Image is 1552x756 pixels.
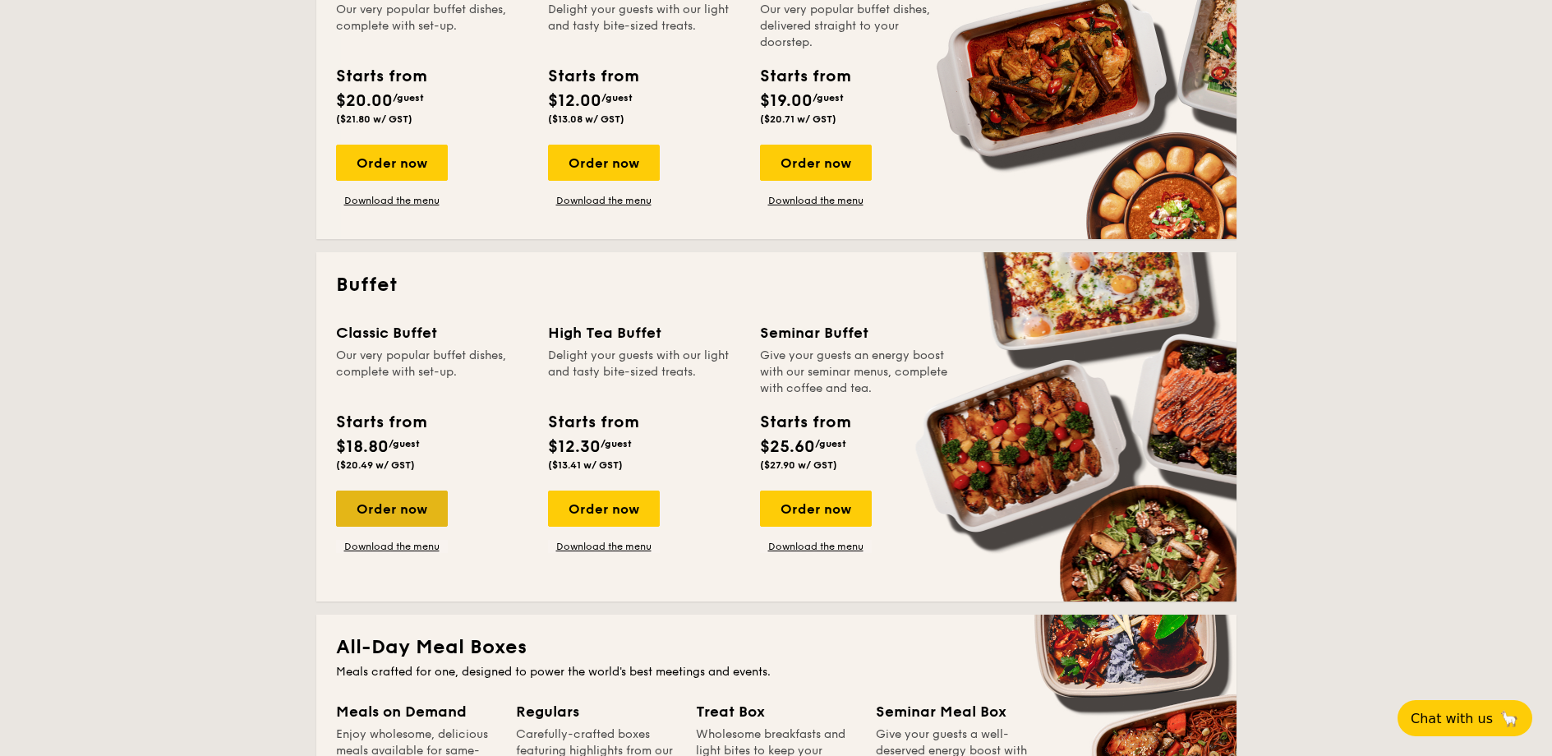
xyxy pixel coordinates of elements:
span: /guest [393,92,424,104]
span: ($20.71 w/ GST) [760,113,836,125]
a: Download the menu [548,540,660,553]
span: ($21.80 w/ GST) [336,113,412,125]
div: Treat Box [696,700,856,723]
div: Our very popular buffet dishes, complete with set-up. [336,2,528,51]
div: Order now [548,491,660,527]
div: Order now [336,491,448,527]
div: Classic Buffet [336,321,528,344]
div: Order now [760,491,872,527]
div: Starts from [548,64,638,89]
div: Starts from [760,410,850,435]
div: Our very popular buffet dishes, complete with set-up. [336,348,528,397]
div: Meals on Demand [336,700,496,723]
span: ($20.49 w/ GST) [336,459,415,471]
div: High Tea Buffet [548,321,740,344]
span: /guest [389,438,420,449]
span: $19.00 [760,91,813,111]
span: /guest [601,92,633,104]
div: Seminar Meal Box [876,700,1036,723]
span: $25.60 [760,437,815,457]
button: Chat with us🦙 [1398,700,1532,736]
span: $12.00 [548,91,601,111]
div: Regulars [516,700,676,723]
h2: Buffet [336,272,1217,298]
div: Starts from [760,64,850,89]
span: /guest [813,92,844,104]
div: Starts from [548,410,638,435]
a: Download the menu [760,194,872,207]
span: /guest [815,438,846,449]
a: Download the menu [760,540,872,553]
span: Chat with us [1411,711,1493,726]
div: Order now [336,145,448,181]
div: Give your guests an energy boost with our seminar menus, complete with coffee and tea. [760,348,952,397]
span: $18.80 [336,437,389,457]
div: Meals crafted for one, designed to power the world's best meetings and events. [336,664,1217,680]
div: Delight your guests with our light and tasty bite-sized treats. [548,348,740,397]
h2: All-Day Meal Boxes [336,634,1217,661]
div: Our very popular buffet dishes, delivered straight to your doorstep. [760,2,952,51]
span: ($27.90 w/ GST) [760,459,837,471]
div: Delight your guests with our light and tasty bite-sized treats. [548,2,740,51]
div: Starts from [336,410,426,435]
a: Download the menu [336,194,448,207]
div: Seminar Buffet [760,321,952,344]
span: $20.00 [336,91,393,111]
span: ($13.41 w/ GST) [548,459,623,471]
div: Starts from [336,64,426,89]
a: Download the menu [548,194,660,207]
span: /guest [601,438,632,449]
span: 🦙 [1499,709,1519,728]
div: Order now [548,145,660,181]
span: ($13.08 w/ GST) [548,113,624,125]
a: Download the menu [336,540,448,553]
div: Order now [760,145,872,181]
span: $12.30 [548,437,601,457]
